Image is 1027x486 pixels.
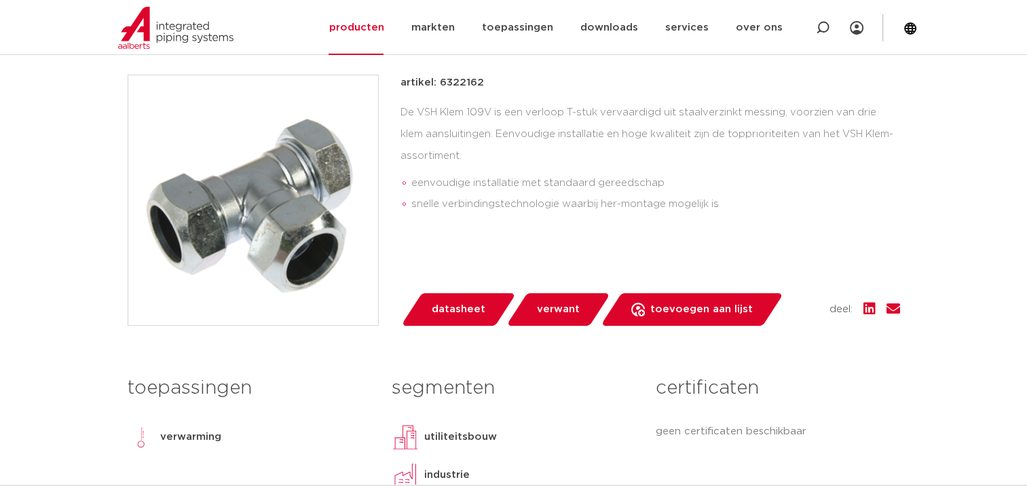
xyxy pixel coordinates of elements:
h3: segmenten [392,375,635,402]
li: snelle verbindingstechnologie waarbij her-montage mogelijk is [411,193,900,215]
li: eenvoudige installatie met standaard gereedschap [411,172,900,194]
div: De VSH Klem 109V is een verloop T-stuk vervaardigd uit staalverzinkt messing, voorzien van drie k... [400,102,900,221]
p: artikel: 6322162 [400,75,484,91]
p: utiliteitsbouw [424,429,497,445]
a: verwant [506,293,610,326]
img: verwarming [128,424,155,451]
img: utiliteitsbouw [392,424,419,451]
a: datasheet [400,293,516,326]
span: datasheet [432,299,485,320]
h3: toepassingen [128,375,371,402]
p: verwarming [160,429,221,445]
p: geen certificaten beschikbaar [656,424,899,440]
span: verwant [537,299,580,320]
h3: certificaten [656,375,899,402]
span: toevoegen aan lijst [650,299,753,320]
p: industrie [424,467,470,483]
span: deel: [829,301,853,318]
img: Product Image for VSH Klem T-stuk verloop FFF 22x22x15 [128,75,378,325]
